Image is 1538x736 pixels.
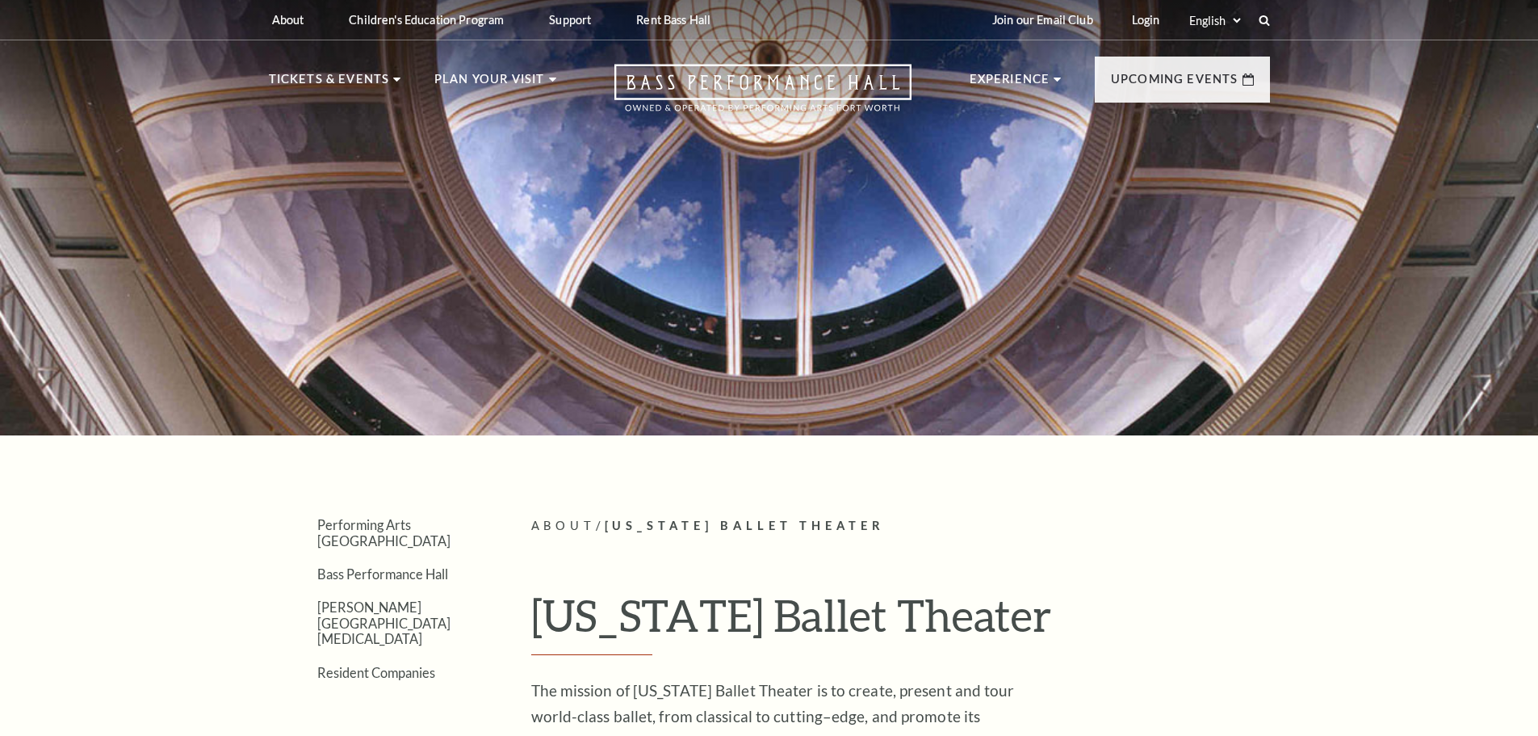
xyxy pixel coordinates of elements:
[349,13,504,27] p: Children's Education Program
[317,599,451,646] a: [PERSON_NAME][GEOGRAPHIC_DATA][MEDICAL_DATA]
[605,519,886,532] span: [US_STATE] Ballet Theater
[636,13,710,27] p: Rent Bass Hall
[531,516,1270,536] p: /
[549,13,591,27] p: Support
[434,69,545,99] p: Plan Your Visit
[1111,69,1238,99] p: Upcoming Events
[269,69,390,99] p: Tickets & Events
[531,589,1270,655] h1: [US_STATE] Ballet Theater
[531,519,596,532] span: About
[317,566,448,582] a: Bass Performance Hall
[272,13,304,27] p: About
[317,517,451,548] a: Performing Arts [GEOGRAPHIC_DATA]
[317,665,435,680] a: Resident Companies
[1186,13,1243,28] select: Select:
[970,69,1050,99] p: Experience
